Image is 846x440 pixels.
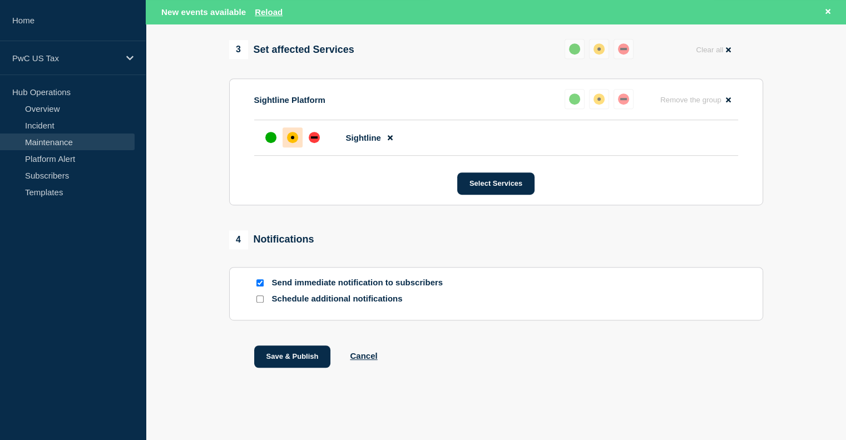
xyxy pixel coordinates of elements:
[565,39,585,59] button: up
[589,39,609,59] button: affected
[618,43,629,55] div: down
[229,40,354,59] div: Set affected Services
[229,40,248,59] span: 3
[161,7,246,17] span: New events available
[660,96,721,104] span: Remove the group
[654,89,738,111] button: Remove the group
[569,43,580,55] div: up
[457,172,535,195] button: Select Services
[309,132,320,143] div: down
[614,39,634,59] button: down
[589,89,609,109] button: affected
[256,295,264,303] input: Schedule additional notifications
[254,345,331,368] button: Save & Publish
[287,132,298,143] div: affected
[229,230,248,249] span: 4
[618,93,629,105] div: down
[346,133,381,142] span: Sightline
[12,53,119,63] p: PwC US Tax
[593,43,605,55] div: affected
[350,351,377,360] button: Cancel
[565,89,585,109] button: up
[255,7,283,17] button: Reload
[265,132,276,143] div: up
[254,95,325,105] p: Sightline Platform
[593,93,605,105] div: affected
[614,89,634,109] button: down
[256,279,264,286] input: Send immediate notification to subscribers
[689,39,738,61] button: Clear all
[272,278,450,288] p: Send immediate notification to subscribers
[272,294,450,304] p: Schedule additional notifications
[229,230,314,249] div: Notifications
[569,93,580,105] div: up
